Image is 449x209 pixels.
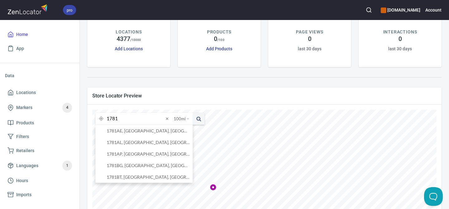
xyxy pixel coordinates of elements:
span: 4 [62,104,72,111]
li: 1781AL, Den Helder, Netherlands [95,137,193,148]
input: search [107,113,164,125]
a: Filters [5,130,75,144]
iframe: Help Scout Beacon - Open [424,187,443,206]
p: PRODUCTS [207,29,232,35]
p: LOCATIONS [116,29,142,35]
span: Products [16,119,34,127]
span: Markers [16,104,32,112]
span: App [16,45,24,52]
h4: 0 [308,35,311,43]
button: Search [362,3,376,17]
a: Home [5,27,75,42]
a: Languages1 [5,157,75,174]
h4: 0 [214,35,217,43]
p: INTERACTIONS [383,29,417,35]
p: / 100 [217,37,224,42]
span: Filters [16,133,29,141]
h4: 0 [398,35,402,43]
span: 1 [62,162,72,169]
h6: last 30 days [298,45,321,52]
a: Add Products [206,46,232,51]
span: Locations [16,89,36,97]
li: 1781BT, Den Helder, Netherlands [95,171,193,183]
div: pro [63,5,76,15]
button: color-CE600E [381,7,386,13]
li: 1781BG, Den Helder, Netherlands [95,160,193,171]
p: / 10000 [130,37,141,42]
a: Hours [5,174,75,188]
span: Home [16,31,28,38]
li: Data [5,68,75,83]
span: Imports [16,191,31,199]
h6: [DOMAIN_NAME] [381,7,420,13]
span: Store Locator Preview [92,92,437,99]
h6: Account [425,7,442,13]
span: 100 mi [174,113,186,125]
button: Account [425,3,442,17]
a: Locations [5,86,75,100]
h6: last 30 days [388,45,412,52]
span: pro [63,7,76,13]
span: Hours [16,177,28,185]
h4: 4377 [117,35,130,43]
li: 1781AE, Den Helder, Netherlands [95,125,193,137]
p: PAGE VIEWS [296,29,323,35]
span: Retailers [16,147,34,155]
li: 1781AP, Den Helder, Netherlands [95,148,193,160]
a: Products [5,116,75,130]
div: Manage your apps [381,3,420,17]
a: Retailers [5,144,75,158]
a: Imports [5,188,75,202]
span: Languages [16,162,38,170]
a: Markers4 [5,100,75,116]
a: Add Locations [115,46,143,51]
img: zenlocator [7,2,49,16]
a: App [5,42,75,56]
